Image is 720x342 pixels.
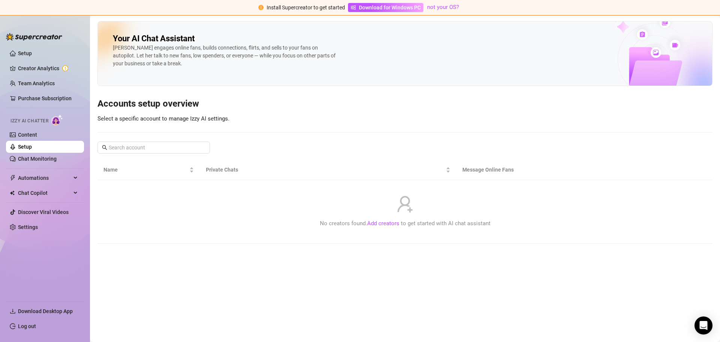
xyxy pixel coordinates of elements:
[103,166,188,174] span: Name
[18,92,78,104] a: Purchase Subscription
[109,143,199,152] input: Search account
[351,5,356,10] span: windows
[18,224,38,230] a: Settings
[596,9,712,86] img: ai-chatter-content-library-cLFOSyPT.png
[18,308,73,314] span: Download Desktop App
[18,323,36,329] a: Log out
[97,115,229,122] span: Select a specific account to manage Izzy AI settings.
[348,3,423,12] a: Download for Windows PC
[18,80,55,86] a: Team Analytics
[18,209,69,215] a: Discover Viral Videos
[427,4,459,11] a: not your OS?
[267,5,345,11] span: Install Supercreator to get started
[456,160,627,180] th: Message Online Fans
[200,160,456,180] th: Private Chats
[97,98,712,110] h3: Accounts setup overview
[396,195,414,213] span: user-add
[18,132,37,138] a: Content
[10,118,48,125] span: Izzy AI Chatter
[18,62,78,74] a: Creator Analytics exclamation-circle
[10,308,16,314] span: download
[10,175,16,181] span: thunderbolt
[367,220,399,227] a: Add creators
[694,316,712,334] div: Open Intercom Messenger
[10,190,15,196] img: Chat Copilot
[18,50,32,56] a: Setup
[102,145,107,150] span: search
[320,219,490,228] span: No creators found. to get started with AI chat assistant
[18,156,57,162] a: Chat Monitoring
[359,3,421,12] span: Download for Windows PC
[113,33,195,44] h2: Your AI Chat Assistant
[18,187,71,199] span: Chat Copilot
[6,33,62,41] img: logo-BBDzfeDw.svg
[18,172,71,184] span: Automations
[206,166,444,174] span: Private Chats
[97,160,200,180] th: Name
[51,115,63,125] img: AI Chatter
[113,44,338,68] div: [PERSON_NAME] engages online fans, builds connections, flirts, and sells to your fans on autopilo...
[258,5,264,10] span: exclamation-circle
[18,144,32,150] a: Setup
